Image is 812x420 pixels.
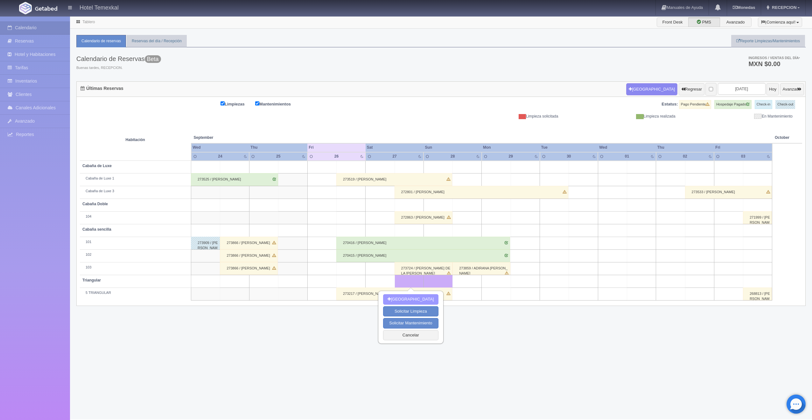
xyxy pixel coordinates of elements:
[657,17,689,27] label: Front Desk
[80,3,119,11] h4: Hotel Temexkal
[766,83,779,95] button: Hoy
[82,290,188,295] div: 5 TRIANGULAR
[126,138,145,142] strong: Habitación
[82,227,111,232] b: Cabaña sencilla
[220,100,254,107] label: Limpiezas
[560,154,578,159] div: 30
[307,143,366,152] th: Fri
[626,83,677,95] button: [GEOGRAPHIC_DATA]
[19,2,32,14] img: Getabed
[685,186,772,199] div: 273533 / [PERSON_NAME]
[748,61,800,67] h3: MXN $0.00
[191,143,249,152] th: Wed
[755,100,772,109] label: Check-in
[743,288,772,300] div: 268813 / [PERSON_NAME] [PERSON_NAME]
[446,114,563,119] div: Limpieza solicitada
[76,35,126,47] a: Calendario de reservas
[255,100,300,107] label: Mantenimientos
[734,154,752,159] div: 03
[680,114,797,119] div: En Mantenimiento
[269,154,288,159] div: 25
[770,5,796,10] span: RECEPCION
[540,143,598,152] th: Tue
[679,83,704,95] button: Regresar
[336,288,452,300] div: 273217 / [PERSON_NAME]
[249,143,307,152] th: Thu
[82,20,95,24] a: Tablero
[661,101,678,107] label: Estatus:
[743,211,772,224] div: 271999 / [PERSON_NAME]
[618,154,636,159] div: 01
[127,35,187,47] a: Reservas del día / Recepción
[220,237,278,249] div: 273866 / [PERSON_NAME]
[145,55,161,63] span: Beta
[383,330,438,341] button: Cancelar
[482,143,540,152] th: Mon
[82,252,188,257] div: 102
[336,237,510,249] div: 270416 / [PERSON_NAME]
[395,186,568,199] div: 272801 / [PERSON_NAME]
[383,294,438,305] button: [GEOGRAPHIC_DATA]
[688,17,720,27] label: PMS
[76,65,161,71] span: Buenas tardes, RECEPCION.
[82,240,188,245] div: 101
[383,306,438,317] button: Solicitar Limpieza
[395,262,452,275] div: 273724 / [PERSON_NAME] DE LA [PERSON_NAME]
[733,5,755,10] b: Monedas
[35,6,57,11] img: Getabed
[656,143,714,152] th: Thu
[748,56,800,60] span: Ingresos / Ventas del día
[714,100,752,109] label: Hospedaje Pagado
[720,17,752,27] label: Avanzado
[383,318,438,329] button: Solicitar Mantenimiento
[336,249,510,262] div: 270415 / [PERSON_NAME]
[452,262,510,275] div: 273859 / ADIRANA [PERSON_NAME]
[775,135,789,140] span: October
[211,154,229,159] div: 24
[423,143,482,152] th: Sun
[82,214,188,219] div: 104
[220,249,278,262] div: 273866 / [PERSON_NAME]
[336,173,452,186] div: 273519 / [PERSON_NAME]
[502,154,520,159] div: 29
[679,100,711,109] label: Pago Pendiente
[194,135,305,140] span: September
[82,164,112,168] b: Cabaña de Luxe
[82,176,188,181] div: Cabaña de Luxe 1
[327,154,346,159] div: 26
[714,143,772,152] th: Fri
[780,83,804,95] button: Avanzar
[395,211,452,224] div: 272863 / [PERSON_NAME]
[220,262,278,275] div: 273866 / [PERSON_NAME]
[255,101,259,105] input: Mantenimientos
[775,100,795,109] label: Check-out
[191,173,278,186] div: 273525 / [PERSON_NAME]
[758,17,802,27] button: ¡Comienza aquí!
[82,278,101,282] b: Triangular
[563,114,680,119] div: Limpieza realizada
[444,154,462,159] div: 28
[676,154,694,159] div: 02
[82,189,188,194] div: Cabaña de Luxe 3
[82,265,188,270] div: 103
[82,202,108,206] b: Cabaña Doble
[76,55,161,62] h3: Calendario de Reservas
[191,237,220,249] div: 273909 / [PERSON_NAME]
[598,143,656,152] th: Wed
[731,35,805,47] a: Reporte Limpiezas/Mantenimientos
[220,101,225,105] input: Limpiezas
[385,154,404,159] div: 27
[366,143,424,152] th: Sat
[80,86,123,91] h4: Últimas Reservas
